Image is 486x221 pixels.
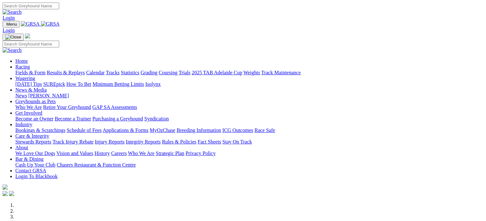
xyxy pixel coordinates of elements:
[15,151,55,156] a: We Love Our Dogs
[186,151,216,156] a: Privacy Policy
[94,151,110,156] a: History
[55,116,91,121] a: Become a Trainer
[261,70,301,75] a: Track Maintenance
[43,81,65,87] a: SUREpick
[52,139,93,144] a: Track Injury Rebate
[15,151,483,156] div: About
[43,104,91,110] a: Retire Your Greyhound
[177,127,221,133] a: Breeding Information
[15,93,483,99] div: News & Media
[243,70,260,75] a: Weights
[3,184,8,190] img: logo-grsa-white.png
[3,21,20,28] button: Toggle navigation
[106,70,120,75] a: Tracks
[15,81,483,87] div: Wagering
[15,145,28,150] a: About
[15,104,483,110] div: Greyhounds as Pets
[15,76,35,81] a: Wagering
[15,110,42,116] a: Get Involved
[150,127,175,133] a: MyOzChase
[28,93,69,98] a: [PERSON_NAME]
[15,104,42,110] a: Who We Are
[121,70,139,75] a: Statistics
[21,21,40,27] img: GRSA
[5,35,21,40] img: Close
[95,139,124,144] a: Injury Reports
[15,139,483,145] div: Care & Integrity
[159,70,178,75] a: Coursing
[92,116,143,121] a: Purchasing a Greyhound
[67,127,101,133] a: Schedule of Fees
[254,127,275,133] a: Race Safe
[15,64,30,70] a: Racing
[86,70,105,75] a: Calendar
[41,21,60,27] img: GRSA
[15,127,483,133] div: Industry
[6,22,17,27] span: Menu
[15,133,49,139] a: Care & Integrity
[222,127,253,133] a: ICG Outcomes
[92,104,137,110] a: GAP SA Assessments
[111,151,127,156] a: Careers
[15,162,483,168] div: Bar & Dining
[141,70,157,75] a: Grading
[15,156,44,162] a: Bar & Dining
[192,70,242,75] a: 2025 TAB Adelaide Cup
[3,41,59,47] input: Search
[3,3,59,9] input: Search
[3,28,15,33] a: Login
[15,93,27,98] a: News
[15,168,46,173] a: Contact GRSA
[9,191,14,196] img: twitter.svg
[15,70,45,75] a: Fields & Form
[3,191,8,196] img: facebook.svg
[15,81,42,87] a: [DATE] Tips
[3,34,24,41] button: Toggle navigation
[15,127,65,133] a: Bookings & Scratchings
[15,116,483,122] div: Get Involved
[156,151,184,156] a: Strategic Plan
[144,116,169,121] a: Syndication
[15,116,53,121] a: Become an Owner
[145,81,161,87] a: Isolynx
[15,174,58,179] a: Login To Blackbook
[179,70,190,75] a: Trials
[47,70,85,75] a: Results & Replays
[15,162,55,168] a: Cash Up Your Club
[222,139,252,144] a: Stay On Track
[128,151,155,156] a: Who We Are
[92,81,144,87] a: Minimum Betting Limits
[198,139,221,144] a: Fact Sheets
[103,127,148,133] a: Applications & Forms
[3,47,22,53] img: Search
[15,139,51,144] a: Stewards Reports
[162,139,196,144] a: Rules & Policies
[15,99,56,104] a: Greyhounds as Pets
[3,9,22,15] img: Search
[67,81,92,87] a: How To Bet
[15,87,47,93] a: News & Media
[57,162,136,168] a: Chasers Restaurant & Function Centre
[56,151,93,156] a: Vision and Values
[126,139,161,144] a: Integrity Reports
[3,15,15,20] a: Login
[15,58,28,64] a: Home
[15,70,483,76] div: Racing
[15,122,32,127] a: Industry
[25,33,30,38] img: logo-grsa-white.png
